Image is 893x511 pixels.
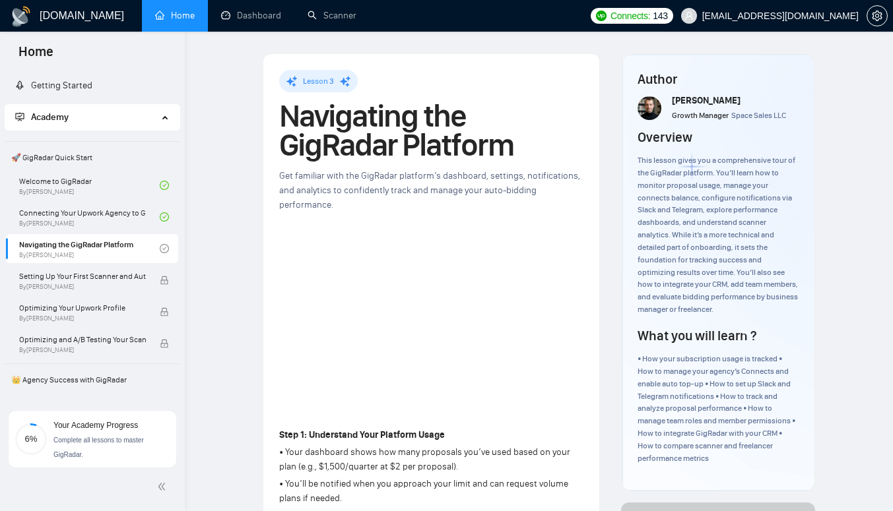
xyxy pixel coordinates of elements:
[53,436,144,458] span: Complete all lessons to master GigRadar.
[611,9,650,23] span: Connects:
[867,11,887,21] span: setting
[31,111,69,123] span: Academy
[279,170,580,210] span: Get familiar with the GigRadar platform’s dashboard, settings, notifications, and analytics to co...
[160,276,169,285] span: lock
[303,76,334,86] span: Lesson 3
[19,315,146,322] span: By [PERSON_NAME]
[19,333,146,346] span: Optimizing and A/B Testing Your Scanner for Better Results
[15,80,92,91] a: rocketGetting Started
[6,367,178,393] span: 👑 Agency Success with GigRadar
[221,10,281,21] a: dashboardDashboard
[160,181,169,190] span: check-circle
[653,9,667,23] span: 143
[6,144,178,171] span: 🚀 GigRadar Quick Start
[155,10,195,21] a: homeHome
[638,353,799,465] p: • How your subscription usage is tracked • How to manage your agency’s Connects and enable auto t...
[672,111,729,120] span: Growth Manager
[8,42,64,70] span: Home
[53,421,138,430] span: Your Academy Progress
[867,11,888,21] a: setting
[638,128,692,146] h4: Overview
[279,429,445,440] strong: Step 1: Understand Your Platform Usage
[684,11,694,20] span: user
[672,95,741,106] span: [PERSON_NAME]
[19,171,160,200] a: Welcome to GigRadarBy[PERSON_NAME]
[160,307,169,316] span: lock
[279,102,583,160] h1: Navigating the GigRadar Platform
[19,301,146,315] span: Optimizing Your Upwork Profile
[11,6,32,27] img: logo
[157,480,170,493] span: double-left
[15,111,69,123] span: Academy
[638,154,799,316] p: This lesson gives you a comprehensive tour of the GigRadar platform. You’ll learn how to monitor ...
[19,270,146,283] span: Setting Up Your First Scanner and Auto-Bidder
[160,212,169,222] span: check-circle
[308,10,356,21] a: searchScanner
[279,445,583,474] p: • Your dashboard shows how many proposals you’ve used based on your plan (e.g., $1,500/quarter at...
[19,283,146,291] span: By [PERSON_NAME]
[596,11,607,21] img: upwork-logo.png
[19,202,160,231] a: Connecting Your Upwork Agency to GigRadarBy[PERSON_NAME]
[5,73,180,99] li: Getting Started
[638,326,756,345] h4: What you will learn ?
[731,111,786,120] span: Space Sales LLC
[279,477,583,506] p: • You’ll be notified when you approach your limit and can request volume plans if needed.
[15,435,47,443] span: 6%
[160,244,169,253] span: check-circle
[15,112,24,121] span: fund-projection-screen
[848,466,880,498] iframe: Intercom live chat
[19,234,160,263] a: Navigating the GigRadar PlatformBy[PERSON_NAME]
[160,339,169,348] span: lock
[19,346,146,354] span: By [PERSON_NAME]
[867,5,888,26] button: setting
[638,70,799,88] h4: Author
[638,96,661,120] img: vlad-t.jpg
